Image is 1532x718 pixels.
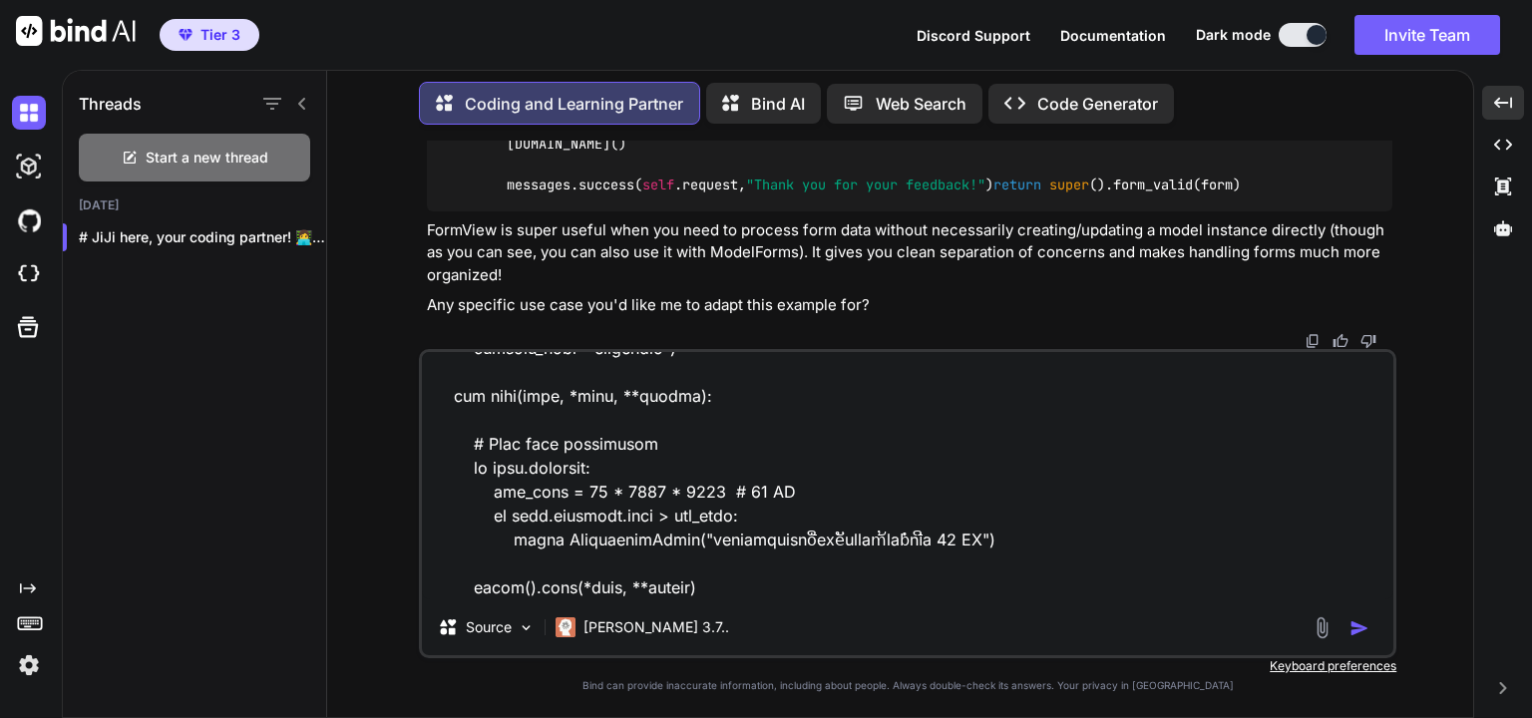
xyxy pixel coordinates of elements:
[746,177,985,194] span: "Thank you for your feedback!"
[751,92,805,116] p: Bind AI
[160,19,259,51] button: premiumTier 3
[993,177,1041,194] span: return
[16,16,136,46] img: Bind AI
[1311,616,1334,639] img: attachment
[146,148,268,168] span: Start a new thread
[1333,333,1348,349] img: like
[12,648,46,682] img: settings
[12,257,46,291] img: cloudideIcon
[12,96,46,130] img: darkChat
[466,617,512,637] p: Source
[427,294,1392,317] p: Any specific use case you'd like me to adapt this example for?
[465,92,683,116] p: Coding and Learning Partner
[419,658,1396,674] p: Keyboard preferences
[556,617,575,637] img: Claude 3.7 Sonnet (Anthropic)
[12,203,46,237] img: githubDark
[1196,25,1271,45] span: Dark mode
[642,177,674,194] span: self
[179,29,192,41] img: premium
[427,219,1392,287] p: FormView is super useful when you need to process form data without necessarily creating/updating...
[917,25,1030,46] button: Discord Support
[422,352,1393,599] textarea: lore ip do sitam: conse AdipIscing(elitse.Doeiu): tempo Inci: utlabor_etdo = 'MAGN Aliqua' enimad...
[876,92,966,116] p: Web Search
[1305,333,1321,349] img: copy
[518,619,535,636] img: Pick Models
[63,197,326,213] h2: [DATE]
[1360,333,1376,349] img: dislike
[419,678,1396,693] p: Bind can provide inaccurate information, including about people. Always double-check its answers....
[200,25,240,45] span: Tier 3
[12,150,46,183] img: darkAi-studio
[1060,27,1166,44] span: Documentation
[583,617,729,637] p: [PERSON_NAME] 3.7..
[917,27,1030,44] span: Discord Support
[79,92,142,116] h1: Threads
[79,227,326,247] p: # JiJi here, your coding partner! 👩‍💻 ...
[1354,15,1500,55] button: Invite Team
[1049,177,1089,194] span: super
[1037,92,1158,116] p: Code Generator
[1060,25,1166,46] button: Documentation
[1349,618,1369,638] img: icon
